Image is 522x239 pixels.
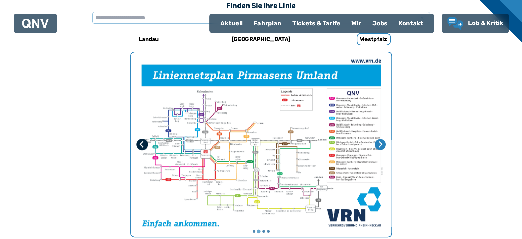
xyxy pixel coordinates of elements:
a: Lob & Kritik [447,17,503,30]
a: QNV Logo [22,17,49,30]
button: Gehe zu Seite 3 [262,230,265,233]
button: Nächste Seite [375,139,386,150]
a: Jobs [367,14,393,32]
img: QNV Logo [22,19,49,28]
h6: Landau [136,34,161,45]
a: Tickets & Tarife [287,14,346,32]
h6: Westpfalz [357,33,391,45]
span: Lob & Kritik [468,19,503,27]
a: Wir [346,14,367,32]
h6: [GEOGRAPHIC_DATA] [229,34,293,45]
button: Gehe zu Seite 2 [257,230,260,233]
a: Fahrplan [248,14,287,32]
div: My Favorite Images [131,52,391,237]
a: Westpfalz [328,31,419,47]
a: Aktuell [215,14,248,32]
button: Vorherige Seite [136,139,148,150]
img: Netzpläne Westpfalz Seite 2 von 4 [131,52,391,237]
button: Gehe zu Seite 1 [253,230,255,233]
button: Gehe zu Seite 4 [267,230,270,233]
a: [GEOGRAPHIC_DATA] [216,31,307,47]
a: Landau [103,31,194,47]
ul: Wählen Sie eine Seite zum Anzeigen [131,229,391,234]
li: 2 von 4 [131,52,391,237]
a: Kontakt [393,14,429,32]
